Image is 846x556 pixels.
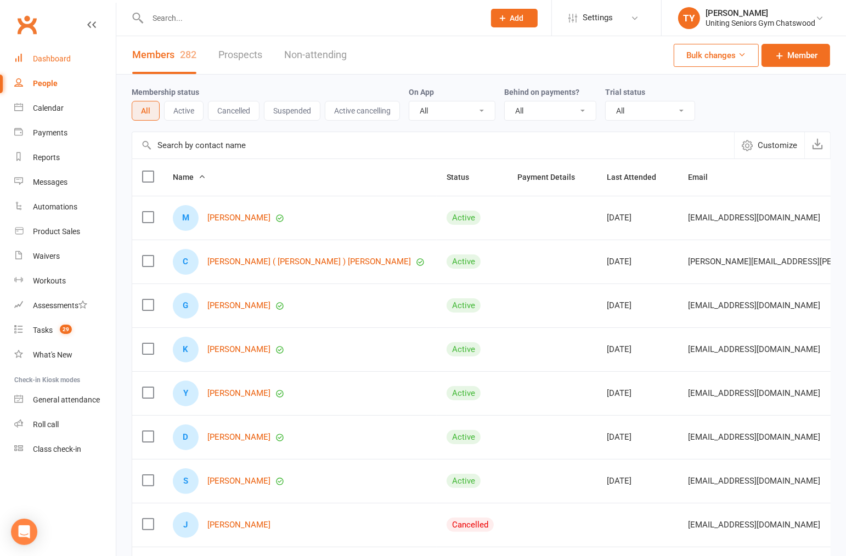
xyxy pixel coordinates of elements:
input: Search... [144,10,477,26]
a: People [14,71,116,96]
span: [EMAIL_ADDRESS][DOMAIN_NAME] [688,470,820,491]
div: Y [173,381,199,406]
span: Name [173,173,206,181]
div: [DATE] [607,476,668,486]
span: [EMAIL_ADDRESS][DOMAIN_NAME] [688,383,820,404]
a: Clubworx [13,11,41,38]
button: Active cancelling [325,101,400,121]
a: Calendar [14,96,116,121]
button: Payment Details [517,171,587,184]
div: Cancelled [447,518,494,532]
a: Prospects [218,36,262,74]
a: Automations [14,195,116,219]
span: [EMAIL_ADDRESS][DOMAIN_NAME] [688,427,820,447]
div: J [173,512,199,538]
a: Member [762,44,830,67]
span: [EMAIL_ADDRESS][DOMAIN_NAME] [688,207,820,228]
a: [PERSON_NAME] ( [PERSON_NAME] ) [PERSON_NAME] [207,257,411,266]
div: Active [447,474,481,488]
div: Workouts [33,276,66,285]
div: D [173,424,199,450]
div: [DATE] [607,433,668,442]
span: Email [688,173,720,181]
div: General attendance [33,395,100,404]
a: Reports [14,145,116,170]
a: [PERSON_NAME] [207,433,270,442]
button: Name [173,171,206,184]
div: Active [447,254,481,269]
span: Payment Details [517,173,587,181]
label: On App [409,88,434,97]
div: K [173,337,199,362]
span: [EMAIL_ADDRESS][DOMAIN_NAME] [688,514,820,535]
div: [DATE] [607,345,668,354]
div: Roll call [33,420,59,429]
span: Add [510,14,524,22]
span: Member [787,49,817,62]
a: Messages [14,170,116,195]
div: Tasks [33,326,53,334]
button: Status [447,171,481,184]
a: [PERSON_NAME] [207,476,270,486]
a: Assessments [14,293,116,318]
span: [EMAIL_ADDRESS][DOMAIN_NAME] [688,295,820,316]
a: Product Sales [14,219,116,244]
a: Tasks 29 [14,318,116,343]
div: Waivers [33,252,60,260]
button: Active [164,101,204,121]
span: 29 [60,325,72,334]
div: Payments [33,128,67,137]
div: G [173,293,199,319]
a: General attendance kiosk mode [14,388,116,412]
a: [PERSON_NAME] [207,389,270,398]
button: Suspended [264,101,320,121]
div: Assessments [33,301,87,310]
button: All [132,101,160,121]
div: TY [678,7,700,29]
div: Class check-in [33,445,81,453]
div: Open Intercom Messenger [11,519,37,545]
a: [PERSON_NAME] [207,520,270,530]
label: Trial status [605,88,645,97]
a: Workouts [14,269,116,293]
a: [PERSON_NAME] [207,345,270,354]
a: Members282 [132,36,196,74]
div: Active [447,386,481,400]
button: Customize [734,132,804,158]
div: Product Sales [33,227,80,236]
div: [DATE] [607,389,668,398]
div: Active [447,342,481,356]
div: People [33,79,58,88]
a: [PERSON_NAME] [207,301,270,310]
div: M [173,205,199,231]
div: Uniting Seniors Gym Chatswood [706,18,815,28]
a: Dashboard [14,47,116,71]
div: [PERSON_NAME] [706,8,815,18]
a: Non-attending [284,36,347,74]
div: 282 [180,49,196,60]
label: Membership status [132,88,199,97]
a: Payments [14,121,116,145]
input: Search by contact name [132,132,734,158]
div: Active [447,211,481,225]
span: [EMAIL_ADDRESS][DOMAIN_NAME] [688,339,820,360]
button: Email [688,171,720,184]
div: Dashboard [33,54,71,63]
div: What's New [33,350,72,359]
a: Waivers [14,244,116,269]
div: [DATE] [607,257,668,266]
a: [PERSON_NAME] [207,213,270,223]
button: Add [491,9,538,27]
span: Settings [583,5,613,30]
div: Active [447,298,481,313]
a: Roll call [14,412,116,437]
div: [DATE] [607,213,668,223]
div: Calendar [33,104,64,112]
div: Reports [33,153,60,162]
label: Behind on payments? [504,88,579,97]
div: Messages [33,178,67,186]
a: What's New [14,343,116,367]
button: Bulk changes [674,44,759,67]
div: Automations [33,202,77,211]
a: Class kiosk mode [14,437,116,462]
